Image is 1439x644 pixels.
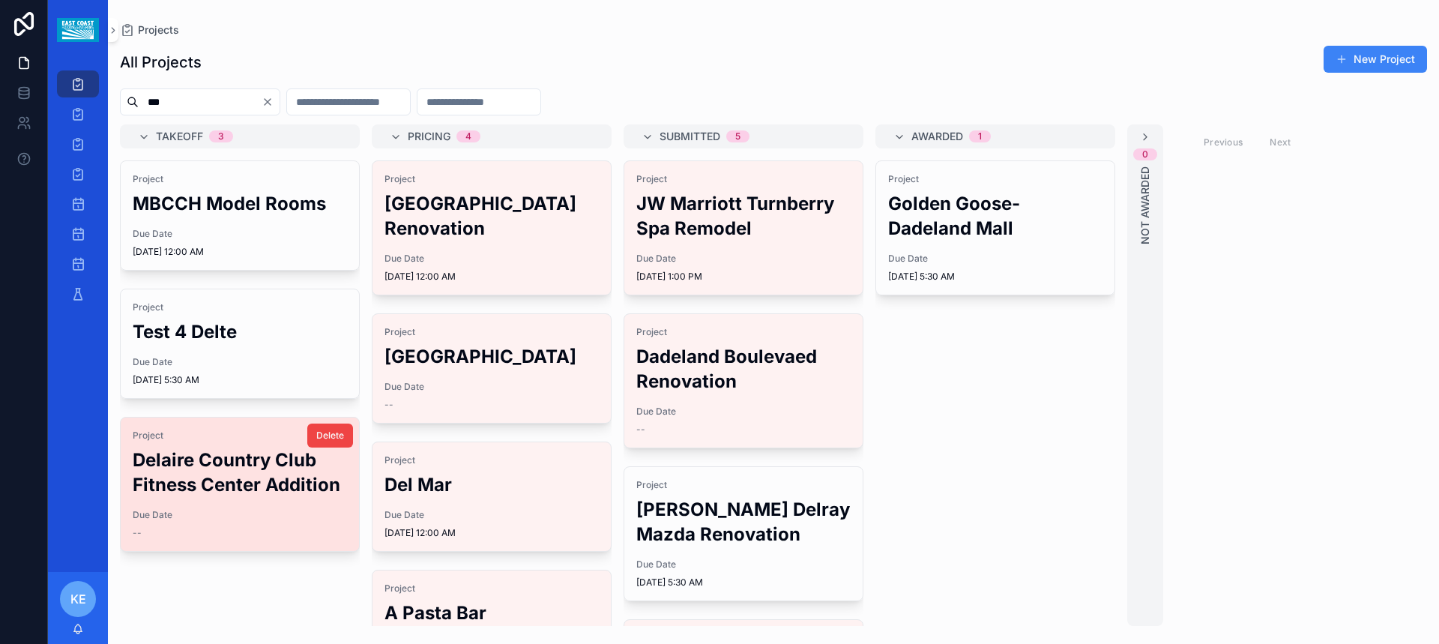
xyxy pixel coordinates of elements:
a: Projects [120,22,179,37]
span: Due Date [133,228,347,240]
a: Project[GEOGRAPHIC_DATA]Due Date-- [372,313,612,424]
span: Project [636,479,851,491]
span: -- [133,527,142,539]
button: Clear [262,96,280,108]
a: ProjectTest 4 DelteDue Date[DATE] 5:30 AM [120,289,360,399]
span: Due Date [133,356,347,368]
span: Due Date [133,509,347,521]
span: Due Date [888,253,1102,265]
h2: Dadeland Boulevaed Renovation [636,344,851,394]
div: 0 [1142,148,1148,160]
span: Project [133,301,347,313]
span: Project [384,454,599,466]
span: Not Awarded [1138,166,1153,244]
span: Due Date [636,559,851,571]
h2: [GEOGRAPHIC_DATA] Renovation [384,191,599,241]
span: Project [384,326,599,338]
span: -- [636,424,645,436]
span: Submitted [660,129,720,144]
span: Due Date [384,381,599,393]
a: ProjectDel MarDue Date[DATE] 12:00 AM [372,442,612,552]
span: [DATE] 12:00 AM [384,527,599,539]
div: 3 [218,130,224,142]
h2: [PERSON_NAME] Delray Mazda Renovation [636,497,851,547]
a: ProjectGolden Goose- Dadeland MallDue Date[DATE] 5:30 AM [875,160,1115,295]
div: 1 [978,130,982,142]
h2: Delaire Country Club Fitness Center Addition [133,448,347,497]
div: 5 [735,130,740,142]
span: [DATE] 12:00 AM [133,246,347,258]
span: Project [888,173,1102,185]
h2: Test 4 Delte [133,319,347,344]
span: Takeoff [156,129,203,144]
span: Due Date [384,509,599,521]
span: Project [636,326,851,338]
span: Project [384,173,599,185]
span: Delete [316,430,344,442]
h2: JW Marriott Turnberry Spa Remodel [636,191,851,241]
a: ProjectMBCCH Model RoomsDue Date[DATE] 12:00 AM [120,160,360,271]
span: [DATE] 1:00 PM [636,271,851,283]
button: New Project [1324,46,1427,73]
a: ProjectDadeland Boulevaed RenovationDue Date-- [624,313,863,448]
div: scrollable content [48,60,108,327]
span: Projects [138,22,179,37]
span: Project [636,173,851,185]
span: Due Date [636,253,851,265]
span: -- [384,399,393,411]
span: KE [70,590,86,608]
span: Project [133,173,347,185]
a: Project[GEOGRAPHIC_DATA] RenovationDue Date[DATE] 12:00 AM [372,160,612,295]
span: [DATE] 5:30 AM [888,271,1102,283]
a: ProjectDelaire Country Club Fitness Center AdditionDue Date--Delete [120,417,360,552]
h2: MBCCH Model Rooms [133,191,347,216]
span: Awarded [911,129,963,144]
h2: [GEOGRAPHIC_DATA] [384,344,599,369]
span: Due Date [384,253,599,265]
span: [DATE] 5:30 AM [636,577,851,589]
span: Project [384,583,599,595]
h1: All Projects [120,52,202,73]
span: Due Date [636,406,851,418]
button: Delete [307,424,353,448]
h2: Del Mar [384,472,599,497]
span: Project [133,430,347,442]
span: Pricing [408,129,450,144]
a: Project[PERSON_NAME] Delray Mazda RenovationDue Date[DATE] 5:30 AM [624,466,863,601]
a: ProjectJW Marriott Turnberry Spa RemodelDue Date[DATE] 1:00 PM [624,160,863,295]
div: 4 [465,130,471,142]
h2: Golden Goose- Dadeland Mall [888,191,1102,241]
span: [DATE] 12:00 AM [384,271,599,283]
img: App logo [57,18,98,42]
span: [DATE] 5:30 AM [133,374,347,386]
